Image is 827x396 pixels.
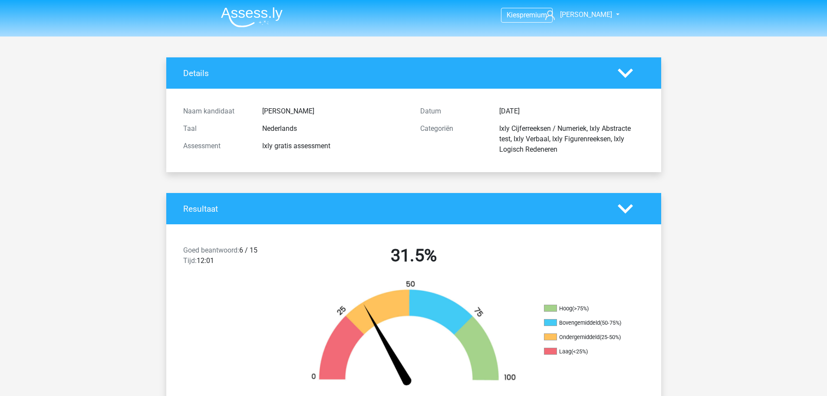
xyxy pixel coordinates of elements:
[302,245,526,266] h2: 31.5%
[542,10,613,20] a: [PERSON_NAME]
[493,106,651,116] div: [DATE]
[544,333,631,341] li: Ondergemiddeld
[414,123,493,155] div: Categoriën
[572,305,589,312] div: (>75%)
[560,10,612,19] span: [PERSON_NAME]
[177,245,295,270] div: 6 / 15 12:01
[297,280,531,389] img: 32.a0f4a37ec016.png
[571,348,588,355] div: (<25%)
[544,319,631,327] li: Bovengemiddeld
[544,305,631,313] li: Hoog
[183,204,605,214] h4: Resultaat
[256,141,414,151] div: Ixly gratis assessment
[256,123,414,134] div: Nederlands
[544,348,631,356] li: Laag
[501,9,552,21] a: Kiespremium
[183,68,605,78] h4: Details
[520,11,547,19] span: premium
[177,141,256,151] div: Assessment
[183,256,197,265] span: Tijd:
[507,11,520,19] span: Kies
[256,106,414,116] div: [PERSON_NAME]
[177,106,256,116] div: Naam kandidaat
[221,7,283,27] img: Assessly
[183,246,239,254] span: Goed beantwoord:
[600,319,621,326] div: (50-75%)
[414,106,493,116] div: Datum
[493,123,651,155] div: Ixly Cijferreeksen / Numeriek, Ixly Abstracte test, Ixly Verbaal, Ixly Figurenreeksen, Ixly Logis...
[177,123,256,134] div: Taal
[600,334,621,340] div: (25-50%)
